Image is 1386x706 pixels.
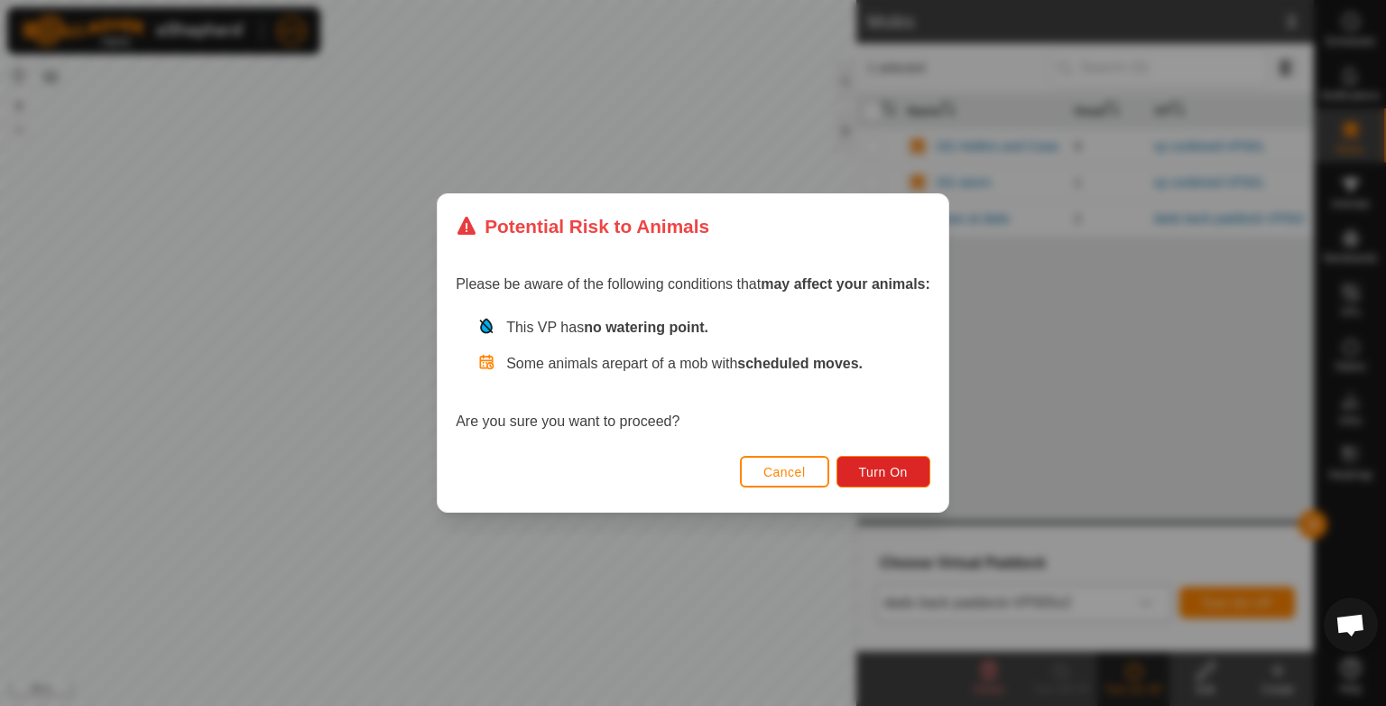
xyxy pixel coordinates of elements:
span: part of a mob with [623,356,863,371]
strong: may affect your animals: [761,276,930,292]
button: Turn On [836,456,930,488]
div: Open chat [1324,598,1378,652]
p: Some animals are [506,353,930,375]
strong: no watering point. [584,320,708,335]
span: Cancel [763,465,806,479]
span: Please be aware of the following conditions that [456,276,930,292]
div: Are you sure you want to proceed? [456,317,930,432]
span: This VP has [506,320,708,335]
strong: scheduled moves. [737,356,863,371]
span: Turn On [859,465,908,479]
div: Potential Risk to Animals [456,212,709,240]
button: Cancel [740,456,829,488]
